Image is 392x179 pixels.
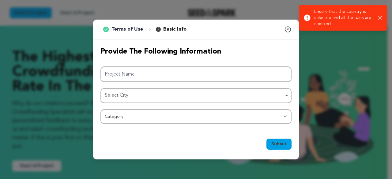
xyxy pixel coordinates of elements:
h2: Provide the following information [100,47,292,57]
button: Submit [266,139,292,150]
p: Basic Info [163,26,187,33]
span: 2 [156,27,161,32]
span: Submit [271,141,287,147]
p: Terms of Use [111,26,143,33]
div: Select City [105,91,284,100]
input: Project Name [100,66,292,82]
p: Ensure that the country is selected and all the rules are checked [314,9,373,27]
